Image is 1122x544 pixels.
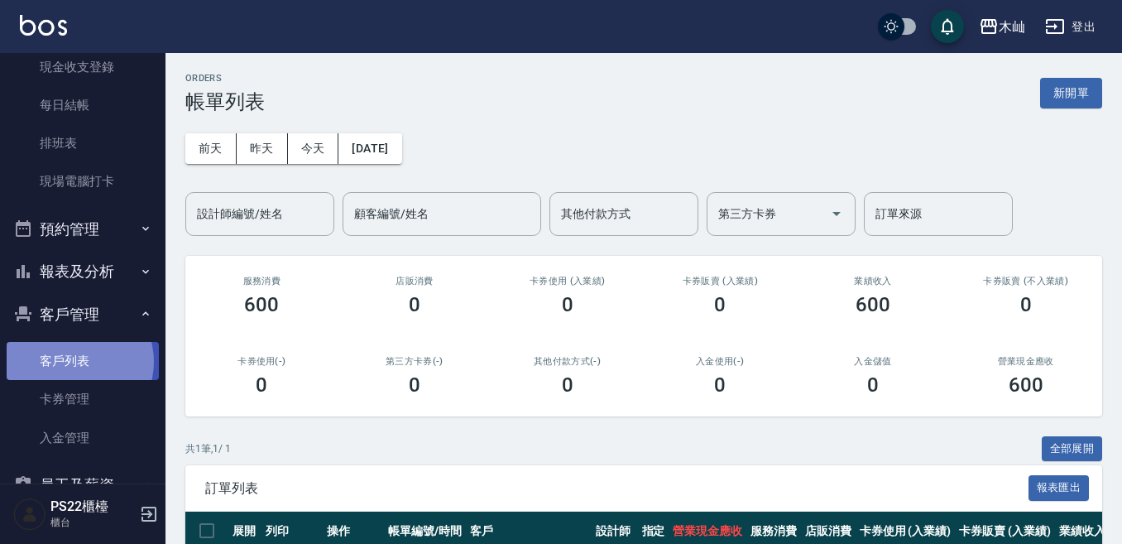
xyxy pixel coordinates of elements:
[358,276,472,286] h2: 店販消費
[205,276,319,286] h3: 服務消費
[931,10,964,43] button: save
[1028,479,1090,495] a: 報表匯出
[714,373,726,397] h3: 0
[338,133,401,164] button: [DATE]
[7,380,159,418] a: 卡券管理
[244,293,279,316] h3: 600
[288,133,339,164] button: 今天
[714,293,726,316] h3: 0
[562,293,573,316] h3: 0
[7,342,159,380] a: 客戶列表
[409,373,420,397] h3: 0
[1042,436,1103,462] button: 全部展開
[817,356,930,367] h2: 入金儲值
[185,441,231,456] p: 共 1 筆, 1 / 1
[511,356,624,367] h2: 其他付款方式(-)
[1038,12,1102,42] button: 登出
[562,373,573,397] h3: 0
[664,356,777,367] h2: 入金使用(-)
[7,124,159,162] a: 排班表
[50,515,135,530] p: 櫃台
[972,10,1032,44] button: 木屾
[817,276,930,286] h2: 業績收入
[13,498,46,531] img: Person
[50,498,135,515] h5: PS22櫃檯
[7,162,159,200] a: 現場電腦打卡
[409,293,420,316] h3: 0
[205,356,319,367] h2: 卡券使用(-)
[256,373,267,397] h3: 0
[358,356,472,367] h2: 第三方卡券(-)
[1020,293,1032,316] h3: 0
[237,133,288,164] button: 昨天
[20,15,67,36] img: Logo
[185,133,237,164] button: 前天
[999,17,1025,37] div: 木屾
[7,250,159,293] button: 報表及分析
[969,356,1082,367] h2: 營業現金應收
[664,276,777,286] h2: 卡券販賣 (入業績)
[7,293,159,336] button: 客戶管理
[7,208,159,251] button: 預約管理
[867,373,879,397] h3: 0
[185,73,265,84] h2: ORDERS
[1040,78,1102,108] button: 新開單
[969,276,1082,286] h2: 卡券販賣 (不入業績)
[7,48,159,86] a: 現金收支登錄
[7,419,159,457] a: 入金管理
[856,293,890,316] h3: 600
[185,90,265,113] h3: 帳單列表
[823,200,850,227] button: Open
[1028,475,1090,501] button: 報表匯出
[1040,84,1102,100] a: 新開單
[1009,373,1043,397] h3: 600
[7,464,159,507] button: 員工及薪資
[7,86,159,124] a: 每日結帳
[205,480,1028,497] span: 訂單列表
[511,276,624,286] h2: 卡券使用 (入業績)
